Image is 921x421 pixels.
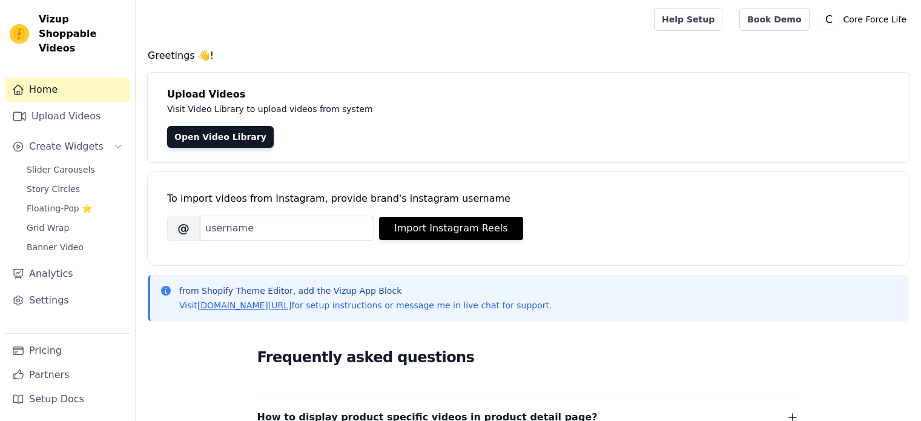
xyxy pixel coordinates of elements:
span: Create Widgets [29,139,104,154]
p: Visit Video Library to upload videos from system [167,102,710,116]
a: Partners [5,363,130,387]
h2: Frequently asked questions [257,345,800,370]
p: Core Force Life [839,8,911,30]
a: Banner Video [19,239,130,256]
a: Book Demo [739,8,809,31]
a: Pricing [5,339,130,363]
a: Grid Wrap [19,219,130,236]
input: username [200,216,374,241]
span: Slider Carousels [27,164,95,176]
p: Visit for setup instructions or message me in live chat for support. [179,299,552,311]
a: [DOMAIN_NAME][URL] [197,300,292,310]
span: Story Circles [27,183,80,195]
p: from Shopify Theme Editor, add the Vizup App Block [179,285,552,297]
a: Help Setup [654,8,722,31]
a: Floating-Pop ⭐ [19,200,130,217]
text: C [825,13,833,25]
h4: Upload Videos [167,87,890,102]
span: @ [167,216,200,241]
span: Vizup Shoppable Videos [39,12,125,56]
a: Setup Docs [5,387,130,411]
div: To import videos from Instagram, provide brand's instagram username [167,191,890,206]
a: Analytics [5,262,130,286]
a: Open Video Library [167,126,274,148]
button: Create Widgets [5,134,130,159]
a: Slider Carousels [19,161,130,178]
span: Banner Video [27,241,84,253]
a: Home [5,78,130,102]
img: Vizup [10,24,29,44]
a: Upload Videos [5,104,130,128]
a: Settings [5,288,130,313]
h4: Greetings 👋! [148,48,909,63]
button: Import Instagram Reels [379,217,523,240]
span: Floating-Pop ⭐ [27,202,92,214]
a: Story Circles [19,181,130,197]
span: Grid Wrap [27,222,69,234]
button: C Core Force Life [819,8,911,30]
